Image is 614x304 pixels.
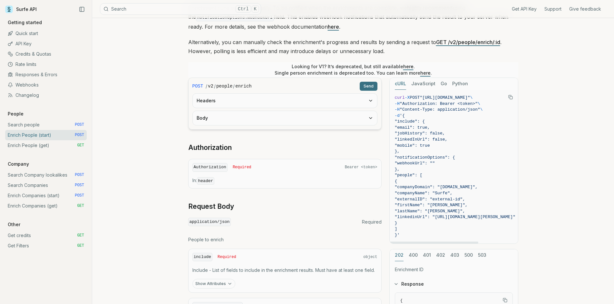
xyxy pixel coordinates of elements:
[188,202,234,211] a: Request Body
[5,80,87,90] a: Webhooks
[188,38,518,56] p: Alternatively, you can manually check the enrichment's progress and results by sending a request ...
[77,5,87,14] button: Collapse Sidebar
[544,6,561,12] a: Support
[395,125,430,130] span: "email": true,
[360,82,377,91] button: Send
[5,111,26,117] p: People
[363,254,377,260] span: object
[197,177,215,185] code: header
[400,113,405,118] span: '{
[395,161,435,166] span: "webhookUrl": ""
[192,177,377,184] p: In:
[395,185,478,189] span: "companyDomain": "[DOMAIN_NAME]",
[5,130,87,140] a: Enrich People (start) POST
[395,137,448,142] span: "linkedInUrl": false,
[5,241,87,251] a: Get Filters GET
[480,107,483,112] span: \
[395,101,400,106] span: -H
[235,83,251,89] code: enrich
[345,165,377,170] span: Bearer <token>
[75,193,84,198] span: POST
[395,131,445,136] span: "jobHistory": false,
[470,95,473,100] span: \
[410,95,420,100] span: POST
[5,39,87,49] a: API Key
[208,83,213,89] code: v2
[218,254,236,260] span: Required
[420,70,431,76] a: here
[405,95,410,100] span: -X
[236,5,251,13] kbd: Ctrl
[5,201,87,211] a: Enrich Companies (get) GET
[395,78,406,90] button: cURL
[395,209,465,214] span: "lastName": "[PERSON_NAME]",
[569,6,601,12] a: Give feedback
[5,140,87,151] a: Enrich People (get) GET
[100,3,261,15] button: SearchCtrlK
[188,236,382,243] p: People to enrich
[5,69,87,80] a: Responses & Errors
[77,143,84,148] span: GET
[395,149,400,154] span: },
[192,279,235,289] button: Show Attributes
[77,233,84,238] span: GET
[395,249,404,261] button: 202
[192,253,213,262] code: include
[506,92,515,102] button: Copy Text
[328,23,339,30] a: here
[77,243,84,248] span: GET
[441,78,447,90] button: Go
[400,107,480,112] span: "Content-Type: application/json"
[395,179,397,184] span: {
[206,83,207,89] span: /
[411,78,435,90] button: JavaScript
[5,230,87,241] a: Get credits GET
[77,203,84,208] span: GET
[75,183,84,188] span: POST
[192,267,377,273] p: Include - List of fields to include in the enrichment results. Must have at least one field.
[395,167,400,172] span: },
[395,143,430,148] span: "mobile": true
[395,95,405,100] span: curl
[252,5,259,13] kbd: K
[216,83,232,89] code: people
[75,172,84,178] span: POST
[452,78,468,90] button: Python
[233,83,235,89] span: /
[395,119,425,124] span: "include": {
[5,90,87,100] a: Changelog
[395,155,455,160] span: "notificationOptions": {
[395,266,513,273] p: Enrichment ID
[5,221,23,228] p: Other
[395,203,468,207] span: "firstName": "[PERSON_NAME]",
[5,190,87,201] a: Enrich Companies (start) POST
[193,94,377,108] button: Headers
[436,39,500,45] a: GET /v2/people/enrich/:id
[395,221,397,226] span: }
[188,143,232,152] a: Authorization
[450,249,459,261] button: 403
[478,249,486,261] button: 503
[403,64,414,69] a: here
[5,5,37,14] a: Surfe API
[464,249,473,261] button: 500
[192,83,203,89] span: POST
[5,161,32,167] p: Company
[395,233,400,237] span: }'
[275,63,432,76] p: Looking for V1? It’s deprecated, but still available . Single person enrichment is deprecated too...
[75,122,84,127] span: POST
[5,28,87,39] a: Quick start
[400,298,403,303] span: {
[395,173,423,178] span: "people": [
[395,226,397,231] span: ]
[423,249,431,261] button: 401
[390,276,518,292] button: Response
[5,170,87,180] a: Search Company lookalikes POST
[512,6,537,12] a: Get API Key
[5,19,44,26] p: Getting started
[420,95,470,100] span: "[URL][DOMAIN_NAME]"
[5,49,87,59] a: Credits & Quotas
[192,163,228,172] code: Authorization
[395,215,515,219] span: "linkedinUrl": "[URL][DOMAIN_NAME][PERSON_NAME]"
[5,120,87,130] a: Search people POST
